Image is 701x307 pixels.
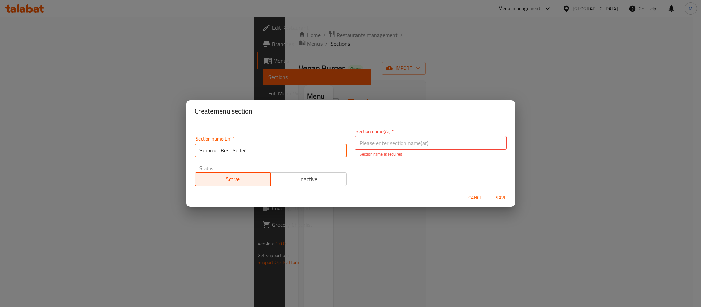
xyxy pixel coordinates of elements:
input: Please enter section name(ar) [355,136,507,150]
h2: Create menu section [195,106,507,117]
span: Cancel [468,193,485,202]
button: Save [490,191,512,204]
button: Active [195,172,271,186]
span: Save [493,193,509,202]
button: Cancel [466,191,488,204]
button: Inactive [270,172,347,186]
input: Please enter section name(en) [195,144,347,157]
span: Inactive [273,174,344,184]
span: Active [198,174,268,184]
p: Section name is required [360,151,502,157]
